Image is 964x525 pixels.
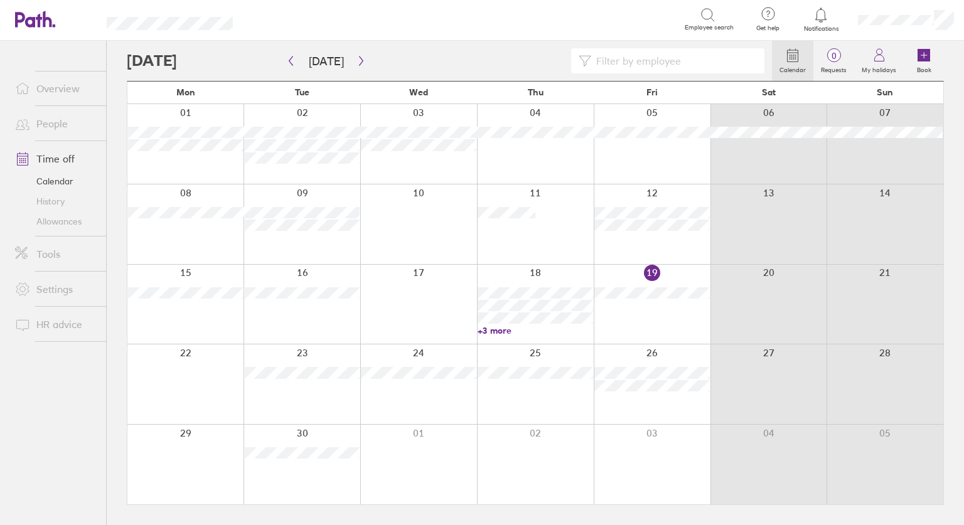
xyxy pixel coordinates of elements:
[762,87,776,97] span: Sat
[854,63,904,74] label: My holidays
[176,87,195,97] span: Mon
[295,87,309,97] span: Tue
[909,63,939,74] label: Book
[801,25,842,33] span: Notifications
[747,24,788,32] span: Get help
[904,41,944,81] a: Book
[5,76,106,101] a: Overview
[5,241,106,267] a: Tools
[299,51,354,72] button: [DATE]
[772,63,813,74] label: Calendar
[801,6,842,33] a: Notifications
[5,277,106,302] a: Settings
[813,63,854,74] label: Requests
[772,41,813,81] a: Calendar
[877,87,893,97] span: Sun
[813,41,854,81] a: 0Requests
[5,146,106,171] a: Time off
[813,51,854,61] span: 0
[5,191,106,211] a: History
[478,325,593,336] a: +3 more
[591,49,757,73] input: Filter by employee
[685,24,734,31] span: Employee search
[409,87,428,97] span: Wed
[5,111,106,136] a: People
[854,41,904,81] a: My holidays
[528,87,544,97] span: Thu
[5,171,106,191] a: Calendar
[5,211,106,231] a: Allowances
[5,312,106,337] a: HR advice
[267,13,299,24] div: Search
[646,87,658,97] span: Fri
